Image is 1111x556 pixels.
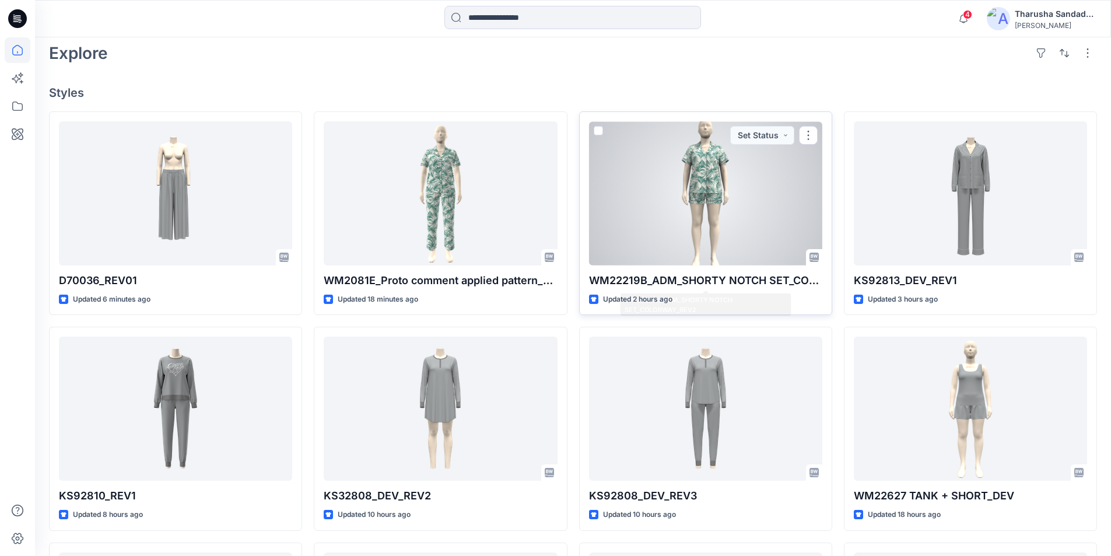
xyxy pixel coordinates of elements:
p: Updated 10 hours ago [338,509,411,521]
h4: Styles [49,86,1097,100]
p: Updated 10 hours ago [603,509,676,521]
h2: Explore [49,44,108,62]
div: [PERSON_NAME] [1015,21,1096,30]
p: Updated 2 hours ago [603,293,672,306]
a: WM22219B_ADM_SHORTY NOTCH SET_COLORWAY_REV2 [589,121,822,265]
a: WM22627 TANK + SHORT_DEV [854,337,1087,481]
a: KS92813_DEV_REV1 [854,121,1087,265]
p: WM2081E_Proto comment applied pattern_REV2 [324,272,557,289]
img: avatar [987,7,1010,30]
p: Updated 18 hours ago [868,509,941,521]
p: KS92808_DEV_REV3 [589,488,822,504]
a: KS92810_REV1 [59,337,292,481]
p: WM22219B_ADM_SHORTY NOTCH SET_COLORWAY_REV2 [589,272,822,289]
p: D70036_REV01 [59,272,292,289]
a: D70036_REV01 [59,121,292,265]
a: KS92808_DEV_REV3 [589,337,822,481]
p: KS92813_DEV_REV1 [854,272,1087,289]
div: Tharusha Sandadeepa [1015,7,1096,21]
p: Updated 18 minutes ago [338,293,418,306]
p: Updated 3 hours ago [868,293,938,306]
a: WM2081E_Proto comment applied pattern_REV2 [324,121,557,265]
p: KS92810_REV1 [59,488,292,504]
a: KS32808_DEV_REV2 [324,337,557,481]
p: KS32808_DEV_REV2 [324,488,557,504]
p: Updated 6 minutes ago [73,293,150,306]
p: Updated 8 hours ago [73,509,143,521]
span: 4 [963,10,972,19]
p: WM22627 TANK + SHORT_DEV [854,488,1087,504]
